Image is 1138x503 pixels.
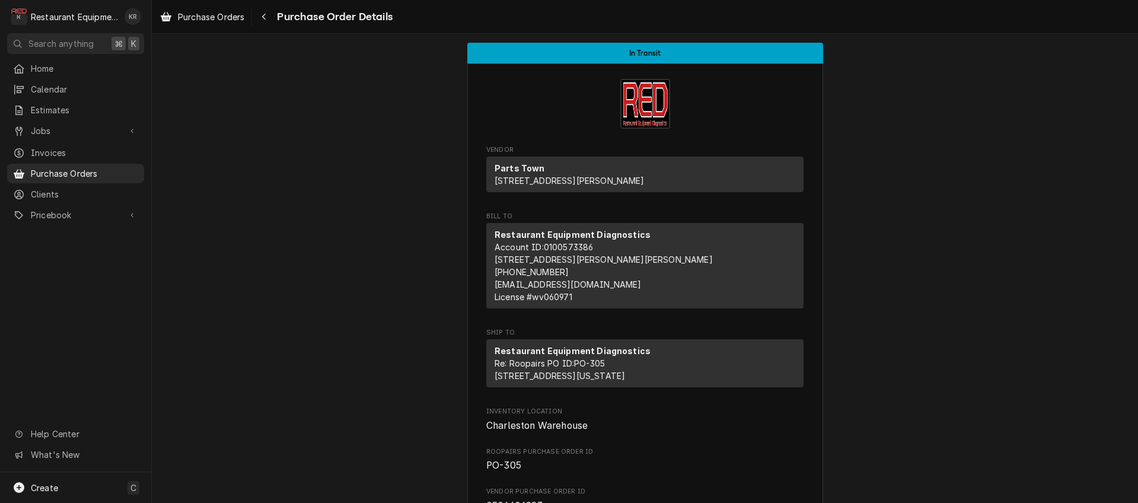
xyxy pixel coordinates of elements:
span: Create [31,483,58,493]
div: R [11,8,27,25]
div: Roopairs Purchase Order ID [486,447,804,473]
div: Restaurant Equipment Diagnostics's Avatar [11,8,27,25]
span: Estimates [31,104,138,116]
div: Ship To [486,339,804,392]
strong: Restaurant Equipment Diagnostics [495,230,651,240]
div: Bill To [486,223,804,313]
span: Charleston Warehouse [486,420,588,431]
div: Bill To [486,223,804,308]
span: [STREET_ADDRESS][PERSON_NAME][PERSON_NAME] [495,254,713,265]
a: [PHONE_NUMBER] [495,267,569,277]
button: Search anything⌘K [7,33,144,54]
a: Go to Help Center [7,424,144,444]
span: Account ID: 0100573386 [495,242,593,252]
span: Roopairs Purchase Order ID [486,459,804,473]
a: [EMAIL_ADDRESS][DOMAIN_NAME] [495,279,641,289]
span: Roopairs Purchase Order ID [486,447,804,457]
span: Home [31,62,138,75]
span: PO-305 [486,460,521,471]
span: Vendor Purchase Order ID [486,487,804,496]
span: Vendor [486,145,804,155]
div: Kelli Robinette's Avatar [125,8,141,25]
a: Go to What's New [7,445,144,464]
a: Home [7,59,144,78]
span: Jobs [31,125,120,137]
span: Clients [31,188,138,200]
a: Go to Jobs [7,121,144,141]
div: KR [125,8,141,25]
a: Invoices [7,143,144,163]
span: Purchase Orders [31,167,138,180]
div: Purchase Order Vendor [486,145,804,198]
span: C [130,482,136,494]
a: Purchase Orders [155,7,249,27]
span: Help Center [31,428,137,440]
a: Purchase Orders [7,164,144,183]
span: Re: Roopairs PO ID: PO-305 [495,358,605,368]
span: Calendar [31,83,138,95]
span: Ship To [486,328,804,338]
span: Invoices [31,147,138,159]
div: Ship To [486,339,804,387]
a: Clients [7,184,144,204]
span: What's New [31,448,137,461]
a: Calendar [7,79,144,99]
span: Purchase Orders [178,11,244,23]
div: Vendor [486,157,804,192]
span: Inventory Location [486,407,804,416]
strong: Parts Town [495,163,545,173]
a: Estimates [7,100,144,120]
span: In Transit [629,49,661,57]
div: Restaurant Equipment Diagnostics [31,11,118,23]
div: Status [467,43,823,63]
span: License # wv060971 [495,292,572,302]
div: Vendor [486,157,804,197]
a: Go to Pricebook [7,205,144,225]
div: Purchase Order Ship To [486,328,804,393]
span: Bill To [486,212,804,221]
span: ⌘ [114,37,123,50]
div: Purchase Order Bill To [486,212,804,314]
span: Purchase Order Details [273,9,393,25]
span: Pricebook [31,209,120,221]
span: [STREET_ADDRESS][PERSON_NAME] [495,176,645,186]
img: Logo [620,79,670,129]
button: Navigate back [254,7,273,26]
span: Inventory Location [486,419,804,433]
span: [STREET_ADDRESS][US_STATE] [495,371,625,381]
div: Inventory Location [486,407,804,432]
strong: Restaurant Equipment Diagnostics [495,346,651,356]
span: K [131,37,136,50]
span: Search anything [28,37,94,50]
